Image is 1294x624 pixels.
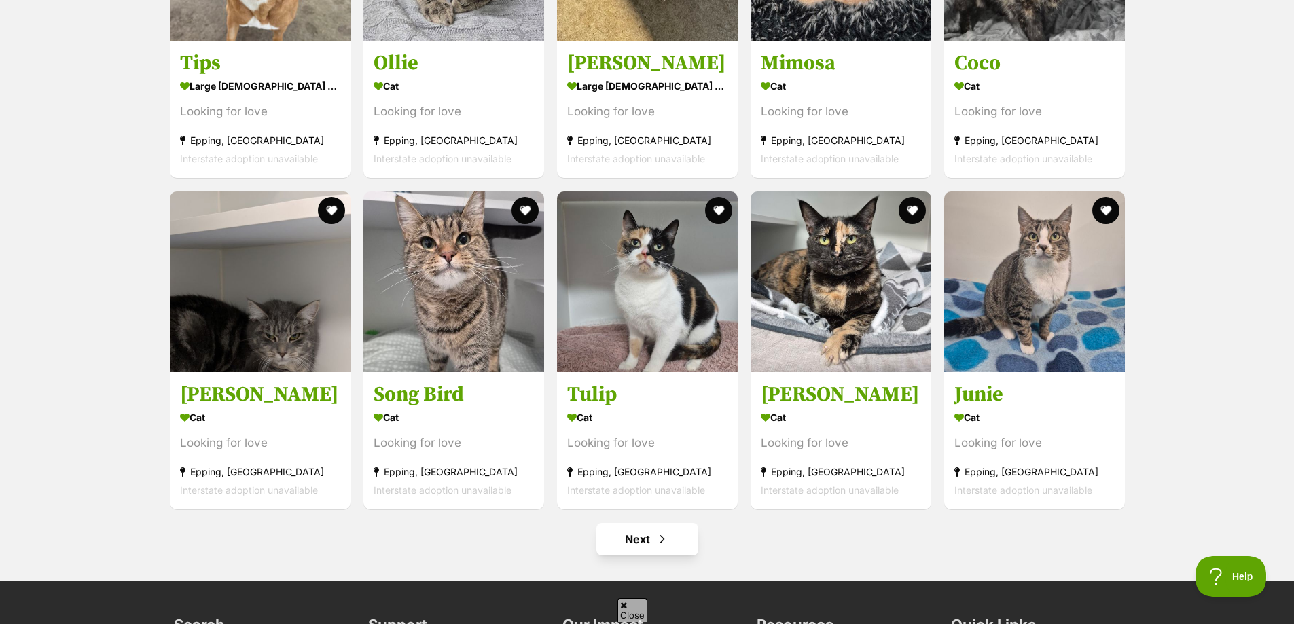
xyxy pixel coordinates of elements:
[617,598,647,622] span: Close
[170,371,351,509] a: [PERSON_NAME] Cat Looking for love Epping, [GEOGRAPHIC_DATA] Interstate adoption unavailable favo...
[374,132,534,150] div: Epping, [GEOGRAPHIC_DATA]
[761,77,921,96] div: Cat
[567,132,727,150] div: Epping, [GEOGRAPHIC_DATA]
[170,41,351,179] a: Tips large [DEMOGRAPHIC_DATA] Dog Looking for love Epping, [GEOGRAPHIC_DATA] Interstate adoption ...
[170,191,351,372] img: Peggy
[180,407,340,427] div: Cat
[318,197,345,224] button: favourite
[954,77,1115,96] div: Cat
[374,382,534,407] h3: Song Bird
[1092,197,1119,224] button: favourite
[944,41,1125,179] a: Coco Cat Looking for love Epping, [GEOGRAPHIC_DATA] Interstate adoption unavailable favourite
[363,191,544,372] img: Song Bird
[180,77,340,96] div: large [DEMOGRAPHIC_DATA] Dog
[761,132,921,150] div: Epping, [GEOGRAPHIC_DATA]
[751,371,931,509] a: [PERSON_NAME] Cat Looking for love Epping, [GEOGRAPHIC_DATA] Interstate adoption unavailable favo...
[567,462,727,481] div: Epping, [GEOGRAPHIC_DATA]
[557,191,738,372] img: Tulip
[374,103,534,122] div: Looking for love
[180,103,340,122] div: Looking for love
[761,51,921,77] h3: Mimosa
[363,41,544,179] a: Ollie Cat Looking for love Epping, [GEOGRAPHIC_DATA] Interstate adoption unavailable favourite
[954,103,1115,122] div: Looking for love
[567,103,727,122] div: Looking for love
[180,132,340,150] div: Epping, [GEOGRAPHIC_DATA]
[954,407,1115,427] div: Cat
[954,132,1115,150] div: Epping, [GEOGRAPHIC_DATA]
[761,462,921,481] div: Epping, [GEOGRAPHIC_DATA]
[511,197,539,224] button: favourite
[954,382,1115,407] h3: Junie
[180,51,340,77] h3: Tips
[567,407,727,427] div: Cat
[944,191,1125,372] img: Junie
[761,382,921,407] h3: [PERSON_NAME]
[567,434,727,452] div: Looking for love
[954,51,1115,77] h3: Coco
[705,197,732,224] button: favourite
[557,371,738,509] a: Tulip Cat Looking for love Epping, [GEOGRAPHIC_DATA] Interstate adoption unavailable favourite
[761,407,921,427] div: Cat
[363,371,544,509] a: Song Bird Cat Looking for love Epping, [GEOGRAPHIC_DATA] Interstate adoption unavailable favourite
[374,407,534,427] div: Cat
[567,382,727,407] h3: Tulip
[944,371,1125,509] a: Junie Cat Looking for love Epping, [GEOGRAPHIC_DATA] Interstate adoption unavailable favourite
[180,382,340,407] h3: [PERSON_NAME]
[180,462,340,481] div: Epping, [GEOGRAPHIC_DATA]
[954,484,1092,496] span: Interstate adoption unavailable
[180,434,340,452] div: Looking for love
[374,51,534,77] h3: Ollie
[596,523,698,555] a: Next page
[374,434,534,452] div: Looking for love
[761,103,921,122] div: Looking for love
[557,41,738,179] a: [PERSON_NAME] large [DEMOGRAPHIC_DATA] Dog Looking for love Epping, [GEOGRAPHIC_DATA] Interstate ...
[374,462,534,481] div: Epping, [GEOGRAPHIC_DATA]
[954,434,1115,452] div: Looking for love
[567,153,705,165] span: Interstate adoption unavailable
[374,77,534,96] div: Cat
[180,153,318,165] span: Interstate adoption unavailable
[761,153,899,165] span: Interstate adoption unavailable
[180,484,318,496] span: Interstate adoption unavailable
[168,523,1126,555] nav: Pagination
[761,434,921,452] div: Looking for love
[567,77,727,96] div: large [DEMOGRAPHIC_DATA] Dog
[1196,556,1267,597] iframe: Help Scout Beacon - Open
[751,191,931,372] img: Audrey
[761,484,899,496] span: Interstate adoption unavailable
[954,153,1092,165] span: Interstate adoption unavailable
[899,197,926,224] button: favourite
[954,462,1115,481] div: Epping, [GEOGRAPHIC_DATA]
[567,484,705,496] span: Interstate adoption unavailable
[374,153,511,165] span: Interstate adoption unavailable
[374,484,511,496] span: Interstate adoption unavailable
[567,51,727,77] h3: [PERSON_NAME]
[751,41,931,179] a: Mimosa Cat Looking for love Epping, [GEOGRAPHIC_DATA] Interstate adoption unavailable favourite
